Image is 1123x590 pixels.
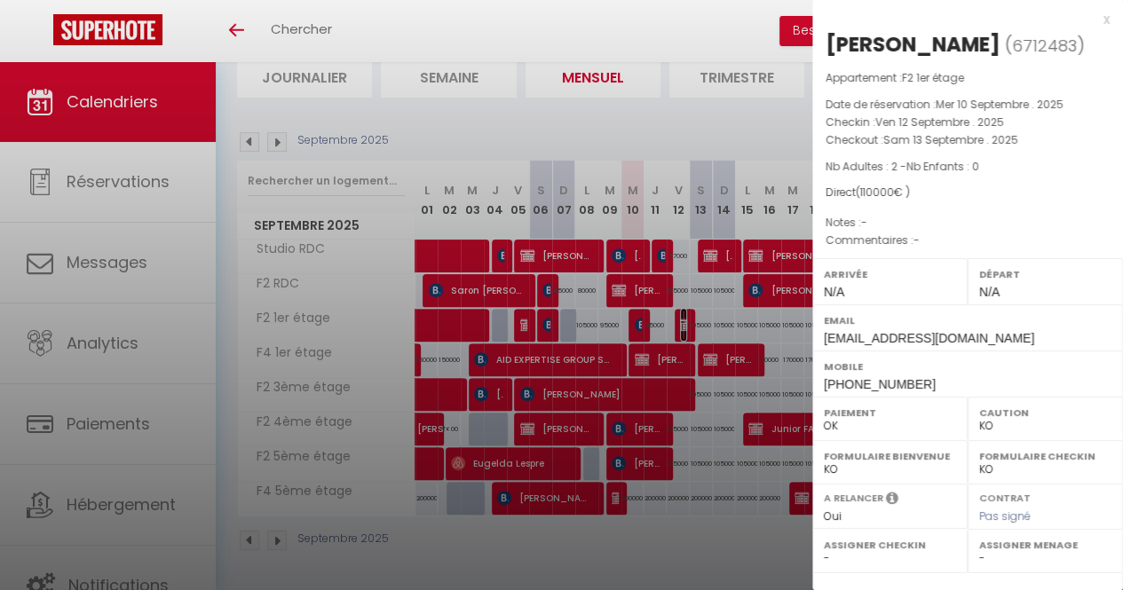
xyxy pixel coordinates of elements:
[979,265,1111,283] label: Départ
[936,97,1064,112] span: Mer 10 Septembre . 2025
[824,377,936,391] span: [PHONE_NUMBER]
[824,358,1111,375] label: Mobile
[812,9,1110,30] div: x
[913,232,920,248] span: -
[824,491,883,506] label: A relancer
[826,214,1110,232] p: Notes :
[826,30,1000,59] div: [PERSON_NAME]
[979,404,1111,421] label: Caution
[1012,35,1077,57] span: 6712483
[824,404,956,421] label: Paiement
[860,185,894,200] span: 110000
[826,114,1110,131] p: Checkin :
[824,311,1111,329] label: Email
[824,331,1034,345] span: [EMAIL_ADDRESS][DOMAIN_NAME]
[875,114,1004,130] span: Ven 12 Septembre . 2025
[824,447,956,465] label: Formulaire Bienvenue
[906,159,979,174] span: Nb Enfants : 0
[826,232,1110,249] p: Commentaires :
[1005,33,1085,58] span: ( )
[824,265,956,283] label: Arrivée
[826,131,1110,149] p: Checkout :
[979,491,1031,502] label: Contrat
[886,491,898,510] i: Sélectionner OUI si vous souhaiter envoyer les séquences de messages post-checkout
[14,7,67,60] button: Ouvrir le widget de chat LiveChat
[883,132,1018,147] span: Sam 13 Septembre . 2025
[826,96,1110,114] p: Date de réservation :
[861,215,867,230] span: -
[824,536,956,554] label: Assigner Checkin
[824,285,844,299] span: N/A
[979,285,1000,299] span: N/A
[826,185,1110,201] div: Direct
[979,536,1111,554] label: Assigner Menage
[826,69,1110,87] p: Appartement :
[979,508,1031,523] span: Pas signé
[856,185,910,200] span: ( € )
[979,447,1111,465] label: Formulaire Checkin
[826,159,979,174] span: Nb Adultes : 2 -
[1048,510,1110,577] iframe: Chat
[902,70,964,85] span: F2 1er étage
